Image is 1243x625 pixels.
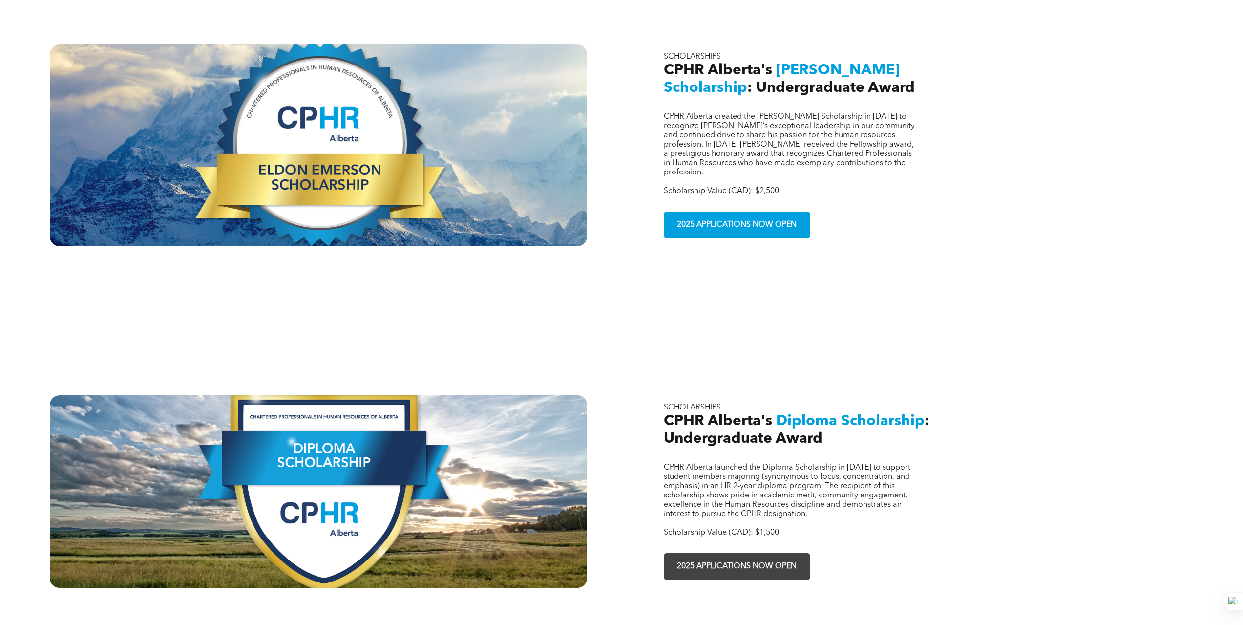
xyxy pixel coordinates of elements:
span: : Undergraduate Award [747,81,915,95]
span: 2025 APPLICATIONS NOW OPEN [674,216,800,235]
span: Diploma Scholarship [776,414,925,429]
span: CPHR Alberta created the [PERSON_NAME] Scholarship in [DATE] to recognize [PERSON_NAME]’s excepti... [664,113,915,176]
span: 2025 APPLICATIONS NOW OPEN [674,557,800,576]
a: 2025 APPLICATIONS NOW OPEN [664,553,810,580]
span: SCHOLARSHIPS [664,53,721,61]
span: [PERSON_NAME] Scholarship [664,63,900,95]
span: CPHR Alberta launched the Diploma Scholarship in [DATE] to support student members majoring (syno... [664,464,910,518]
a: 2025 APPLICATIONS NOW OPEN [664,212,810,238]
span: CPHR Alberta's [664,414,772,429]
span: CPHR Alberta's [664,63,772,78]
span: Scholarship Value (CAD): $1,500 [664,529,779,537]
span: Scholarship Value (CAD): $2,500 [664,187,779,195]
span: SCHOLARSHIPS [664,404,721,411]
